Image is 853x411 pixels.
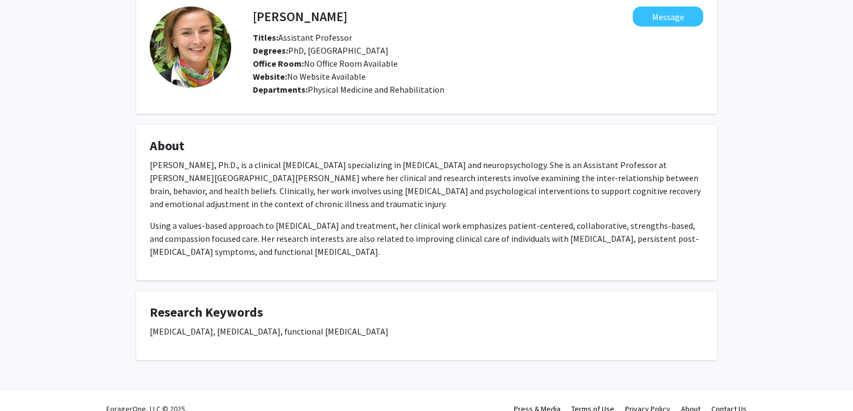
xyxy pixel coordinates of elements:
[253,71,287,82] b: Website:
[253,58,304,69] b: Office Room:
[308,84,444,95] span: Physical Medicine and Rehabilitation
[150,325,703,338] p: [MEDICAL_DATA], [MEDICAL_DATA], functional [MEDICAL_DATA]
[150,138,703,154] h4: About
[633,7,703,27] button: Message Eva Keatley
[150,158,703,210] p: [PERSON_NAME], Ph.D., is a clinical [MEDICAL_DATA] specializing in [MEDICAL_DATA] and neuropsycho...
[150,305,703,320] h4: Research Keywords
[253,45,389,56] span: PhD, [GEOGRAPHIC_DATA]
[253,84,308,95] b: Departments:
[253,32,278,43] b: Titles:
[253,58,398,69] span: No Office Room Available
[253,7,347,27] h4: [PERSON_NAME]
[8,362,46,403] iframe: Chat
[150,7,231,88] img: Profile Picture
[253,71,366,82] span: No Website Available
[150,219,703,258] p: Using a values-based approach to [MEDICAL_DATA] and treatment, her clinical work emphasizes patie...
[253,45,288,56] b: Degrees:
[253,32,352,43] span: Assistant Professor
